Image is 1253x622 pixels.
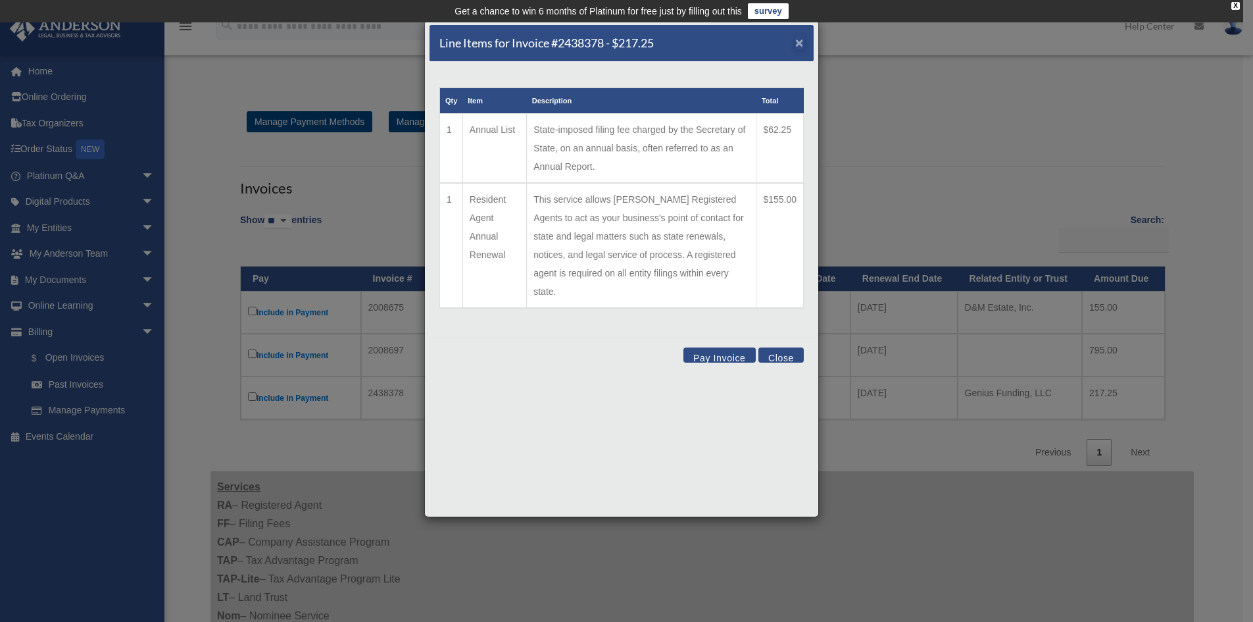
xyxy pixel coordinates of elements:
th: Qty [440,88,463,114]
div: Get a chance to win 6 months of Platinum for free just by filling out this [455,3,742,19]
th: Item [462,88,526,114]
td: 1 [440,183,463,308]
span: × [795,35,804,50]
button: Pay Invoice [683,348,756,363]
th: Total [756,88,804,114]
td: This service allows [PERSON_NAME] Registered Agents to act as your business's point of contact fo... [527,183,756,308]
td: Resident Agent Annual Renewal [462,183,526,308]
td: $62.25 [756,114,804,184]
div: close [1231,2,1240,10]
td: $155.00 [756,183,804,308]
td: State-imposed filing fee charged by the Secretary of State, on an annual basis, often referred to... [527,114,756,184]
h5: Line Items for Invoice #2438378 - $217.25 [439,35,654,51]
a: survey [748,3,789,19]
button: Close [758,348,804,363]
th: Description [527,88,756,114]
td: 1 [440,114,463,184]
td: Annual List [462,114,526,184]
button: Close [795,36,804,49]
